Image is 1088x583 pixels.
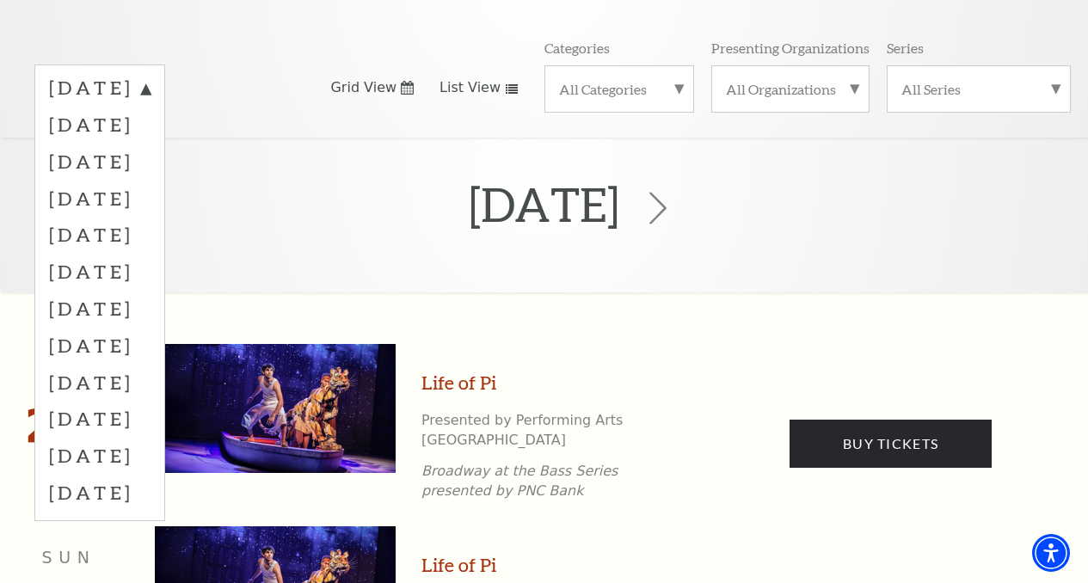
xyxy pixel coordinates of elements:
[49,106,151,143] label: [DATE]
[49,290,151,327] label: [DATE]
[49,180,151,217] label: [DATE]
[49,143,151,180] label: [DATE]
[49,474,151,511] label: [DATE]
[24,399,89,453] span: 28
[887,39,924,57] p: Series
[469,150,619,258] h2: [DATE]
[901,80,1056,98] label: All Series
[421,411,685,450] p: Presented by Performing Arts [GEOGRAPHIC_DATA]
[17,363,120,388] p: Sun
[544,39,610,57] p: Categories
[49,75,151,106] label: [DATE]
[49,437,151,474] label: [DATE]
[155,344,396,473] img: Life of Pi
[711,39,870,57] p: Presenting Organizations
[49,364,151,401] label: [DATE]
[49,400,151,437] label: [DATE]
[421,552,496,579] a: Life of Pi
[46,466,90,479] span: 1:30 PM
[17,545,120,570] p: Sun
[440,78,501,97] span: List View
[49,216,151,253] label: [DATE]
[49,327,151,364] label: [DATE]
[49,253,151,290] label: [DATE]
[559,80,680,98] label: All Categories
[642,193,674,225] svg: Click to view the next month
[330,78,396,97] span: Grid View
[726,80,855,98] label: All Organizations
[421,370,496,396] a: Life of Pi
[421,462,685,500] p: Broadway at the Bass Series presented by PNC Bank
[1032,534,1070,572] div: Accessibility Menu
[790,420,992,468] a: Buy Tickets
